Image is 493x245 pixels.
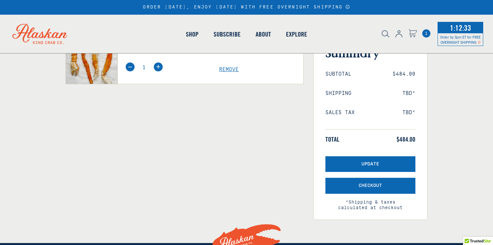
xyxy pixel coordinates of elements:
button: Checkout [325,178,415,194]
img: account [396,30,402,38]
div: ORDER [DATE], ENJOY [DATE] WITH FREE OVERNIGHT SHIPPING [143,5,350,10]
span: Subtotal [325,71,351,77]
img: plus [154,62,163,71]
a: Announcement Bar Modal [345,5,350,9]
a: Remove [219,67,303,73]
a: About [248,16,278,53]
span: Update [362,161,379,167]
a: Explore [278,16,315,53]
span: *Shipping & taxes calculated at checkout [325,194,415,211]
span: $484.00 [393,71,415,77]
a: Subscribe [206,16,248,53]
a: Cart [409,29,417,38]
img: minus [126,62,135,71]
img: Red King Crab Legs - 4 lbs (2-3.5 Servings) [66,23,117,84]
a: Cart [422,29,430,38]
span: Order by 3pm ET for FREE OVERNIGHT SHIPPING [440,35,481,44]
span: Shipping Notice Icon [478,40,481,44]
img: Alaskan King Crab Co. logo [3,15,77,53]
img: search [382,30,389,38]
span: Checkout [359,183,382,189]
span: Total [325,135,339,143]
span: Sales Tax [325,110,355,116]
span: 1 [422,29,430,38]
h3: Order Summary [325,32,415,60]
span: 1:12:33 [448,21,473,34]
button: Update [325,156,415,172]
a: Shop [178,16,206,53]
span: $484.00 [396,135,415,143]
span: Shipping [325,90,351,97]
